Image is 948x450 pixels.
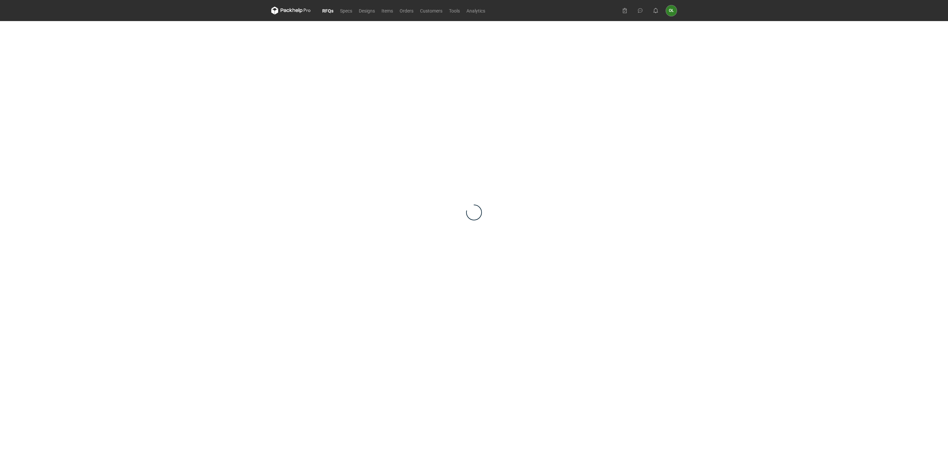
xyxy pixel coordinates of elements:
[319,7,337,14] a: RFQs
[446,7,463,14] a: Tools
[271,7,311,14] svg: Packhelp Pro
[396,7,417,14] a: Orders
[355,7,378,14] a: Designs
[417,7,446,14] a: Customers
[378,7,396,14] a: Items
[463,7,488,14] a: Analytics
[666,5,677,16] button: OŁ
[337,7,355,14] a: Specs
[666,5,677,16] div: Olga Łopatowicz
